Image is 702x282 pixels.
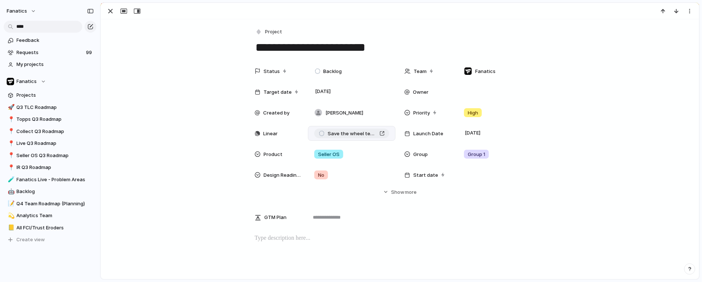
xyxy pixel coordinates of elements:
[4,150,96,161] a: 📍Seller OS Q3 Roadmap
[4,90,96,101] a: Projects
[8,103,13,112] div: 🚀
[313,87,333,96] span: [DATE]
[4,114,96,125] a: 📍Topps Q3 Roadmap
[4,76,96,87] button: Fanatics
[7,152,14,159] button: 📍
[264,151,282,158] span: Product
[413,151,428,158] span: Group
[8,199,13,208] div: 📝
[86,49,93,56] span: 99
[8,115,13,124] div: 📍
[17,128,94,135] span: Collect Q3 Roadmap
[7,116,14,123] button: 📍
[8,212,13,220] div: 💫
[17,140,94,147] span: Live Q3 Roadmap
[264,172,302,179] span: Design Readiness
[413,130,443,137] span: Launch Date
[17,188,94,195] span: Backlog
[468,109,478,117] span: High
[7,188,14,195] button: 🤖
[325,109,363,117] span: [PERSON_NAME]
[7,128,14,135] button: 📍
[4,210,96,221] a: 💫Analytics Team
[264,89,292,96] span: Target date
[323,68,342,75] span: Backlog
[3,5,40,17] button: fanatics
[8,127,13,136] div: 📍
[8,163,13,172] div: 📍
[17,116,94,123] span: Topps Q3 Roadmap
[264,214,287,221] span: GTM Plan
[7,7,27,15] span: fanatics
[4,47,96,58] a: Requests99
[4,59,96,70] a: My projects
[263,130,278,137] span: Linear
[263,109,289,117] span: Created by
[7,140,14,147] button: 📍
[4,138,96,149] a: 📍Live Q3 Roadmap
[7,200,14,208] button: 📝
[314,129,389,138] a: Save the wheel template
[4,174,96,185] a: 🧪Fanatics Live - Problem Areas
[264,68,280,75] span: Status
[7,176,14,183] button: 🧪
[17,152,94,159] span: Seller OS Q3 Roadmap
[318,172,324,179] span: No
[391,189,405,196] span: Show
[468,151,485,158] span: Group 1
[328,130,377,137] span: Save the wheel template
[4,234,96,245] button: Create view
[413,109,430,117] span: Priority
[413,89,428,96] span: Owner
[4,102,96,113] a: 🚀Q3 TLC Roadmap
[255,185,545,199] button: Showmore
[475,68,496,75] span: Fanatics
[463,129,483,137] span: [DATE]
[7,164,14,171] button: 📍
[17,164,94,171] span: IR Q3 Roadmap
[17,200,94,208] span: Q4 Team Roadmap (Planning)
[17,92,94,99] span: Projects
[17,37,94,44] span: Feedback
[4,126,96,137] a: 📍Collect Q3 Roadmap
[8,151,13,160] div: 📍
[17,61,94,68] span: My projects
[4,162,96,173] a: 📍IR Q3 Roadmap
[4,222,96,233] a: 📒All FCI/Trust Eroders
[254,27,284,37] button: Project
[413,172,438,179] span: Start date
[7,104,14,111] button: 🚀
[8,188,13,196] div: 🤖
[265,28,282,36] span: Project
[8,175,13,184] div: 🧪
[4,198,96,209] a: 📝Q4 Team Roadmap (Planning)
[4,186,96,197] a: 🤖Backlog
[318,151,340,158] span: Seller OS
[414,68,427,75] span: Team
[7,212,14,219] button: 💫
[7,224,14,232] button: 📒
[8,223,13,232] div: 📒
[17,49,84,56] span: Requests
[17,104,94,111] span: Q3 TLC Roadmap
[17,224,94,232] span: All FCI/Trust Eroders
[8,139,13,148] div: 📍
[17,176,94,183] span: Fanatics Live - Problem Areas
[405,189,417,196] span: more
[17,78,37,85] span: Fanatics
[17,212,94,219] span: Analytics Team
[17,236,45,243] span: Create view
[4,35,96,46] a: Feedback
